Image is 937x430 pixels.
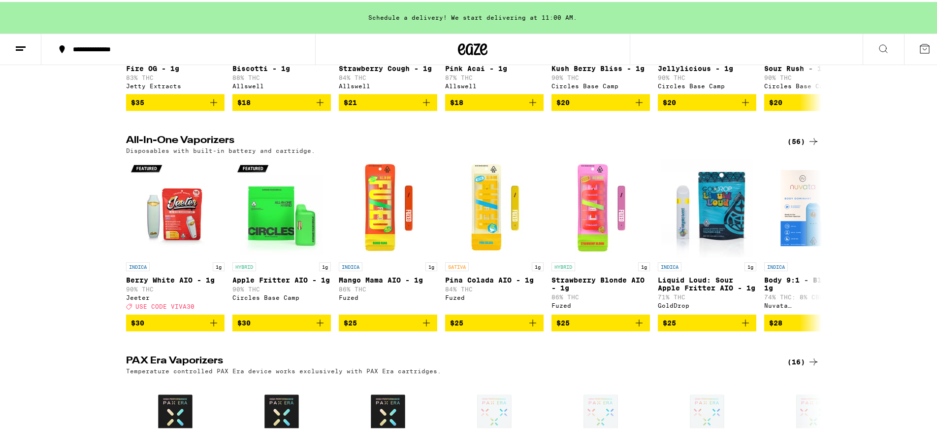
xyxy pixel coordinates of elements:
[126,157,225,313] a: Open page for Berry White AIO - 1g from Jeeter
[551,313,650,329] button: Add to bag
[126,81,225,87] div: Jetty Extracts
[339,274,437,282] p: Mango Mama AIO - 1g
[764,81,863,87] div: Circles Base Camp
[764,92,863,109] button: Add to bag
[764,300,863,307] div: Nuvata ([GEOGRAPHIC_DATA])
[445,313,544,329] button: Add to bag
[126,92,225,109] button: Add to bag
[764,72,863,79] p: 90% THC
[764,274,863,290] p: Body 9:1 - Blueberry - 1g
[764,63,863,71] p: Sour Rush - 1g
[551,81,650,87] div: Circles Base Camp
[232,260,256,269] p: HYBRID
[232,313,331,329] button: Add to bag
[658,300,756,307] div: GoldDrop
[131,97,144,105] span: $35
[551,260,575,269] p: HYBRID
[445,274,544,282] p: Pina Colada AIO - 1g
[658,72,756,79] p: 90% THC
[213,260,225,269] p: 1g
[663,317,676,325] span: $25
[126,313,225,329] button: Add to bag
[339,284,437,290] p: 86% THC
[126,145,315,152] p: Disposables with built-in battery and cartridge.
[764,292,863,298] p: 74% THC: 8% CBD
[131,317,144,325] span: $30
[232,157,331,255] img: Circles Base Camp - Apple Fritter AIO - 1g
[237,97,251,105] span: $18
[769,317,782,325] span: $28
[769,97,782,105] span: $20
[764,157,863,255] img: Nuvata (CA) - Body 9:1 - Blueberry - 1g
[339,63,437,71] p: Strawberry Cough - 1g
[663,97,676,105] span: $20
[787,354,819,366] a: (16)
[339,81,437,87] div: Allswell
[339,313,437,329] button: Add to bag
[445,81,544,87] div: Allswell
[532,260,544,269] p: 1g
[126,354,771,366] h2: PAX Era Vaporizers
[425,260,437,269] p: 1g
[339,72,437,79] p: 84% THC
[445,292,544,299] div: Fuzed
[744,260,756,269] p: 1g
[126,260,150,269] p: INDICA
[556,317,570,325] span: $25
[232,284,331,290] p: 90% THC
[237,317,251,325] span: $30
[232,157,331,313] a: Open page for Apple Fritter AIO - 1g from Circles Base Camp
[126,366,441,372] p: Temperature controlled PAX Era device works exclusively with PAX Era cartridges.
[658,313,756,329] button: Add to bag
[658,157,756,313] a: Open page for Liquid Loud: Sour Apple Fritter AIO - 1g from GoldDrop
[450,317,463,325] span: $25
[126,274,225,282] p: Berry White AIO - 1g
[787,134,819,145] a: (56)
[551,274,650,290] p: Strawberry Blonde AIO - 1g
[658,81,756,87] div: Circles Base Camp
[126,134,771,145] h2: All-In-One Vaporizers
[344,97,357,105] span: $21
[232,292,331,299] div: Circles Base Camp
[551,292,650,298] p: 86% THC
[445,260,469,269] p: SATIVA
[445,284,544,290] p: 84% THC
[339,157,437,313] a: Open page for Mango Mama AIO - 1g from Fuzed
[232,274,331,282] p: Apple Fritter AIO - 1g
[135,301,194,308] span: USE CODE VIVA30
[445,63,544,71] p: Pink Acai - 1g
[126,72,225,79] p: 83% THC
[445,72,544,79] p: 87% THC
[232,92,331,109] button: Add to bag
[764,313,863,329] button: Add to bag
[126,157,225,255] img: Jeeter - Berry White AIO - 1g
[551,157,650,313] a: Open page for Strawberry Blonde AIO - 1g from Fuzed
[551,157,650,255] img: Fuzed - Strawberry Blonde AIO - 1g
[445,157,544,255] img: Fuzed - Pina Colada AIO - 1g
[450,97,463,105] span: $18
[764,260,788,269] p: INDICA
[551,92,650,109] button: Add to bag
[551,300,650,307] div: Fuzed
[658,292,756,298] p: 71% THC
[319,260,331,269] p: 1g
[339,157,437,255] img: Fuzed - Mango Mama AIO - 1g
[232,72,331,79] p: 88% THC
[556,97,570,105] span: $20
[764,157,863,313] a: Open page for Body 9:1 - Blueberry - 1g from Nuvata (CA)
[658,92,756,109] button: Add to bag
[661,157,752,255] img: GoldDrop - Liquid Loud: Sour Apple Fritter AIO - 1g
[658,274,756,290] p: Liquid Loud: Sour Apple Fritter AIO - 1g
[126,63,225,71] p: Fire OG - 1g
[638,260,650,269] p: 1g
[339,260,362,269] p: INDICA
[658,260,681,269] p: INDICA
[126,284,225,290] p: 90% THC
[6,7,71,15] span: Hi. Need any help?
[445,92,544,109] button: Add to bag
[445,157,544,313] a: Open page for Pina Colada AIO - 1g from Fuzed
[126,292,225,299] div: Jeeter
[344,317,357,325] span: $25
